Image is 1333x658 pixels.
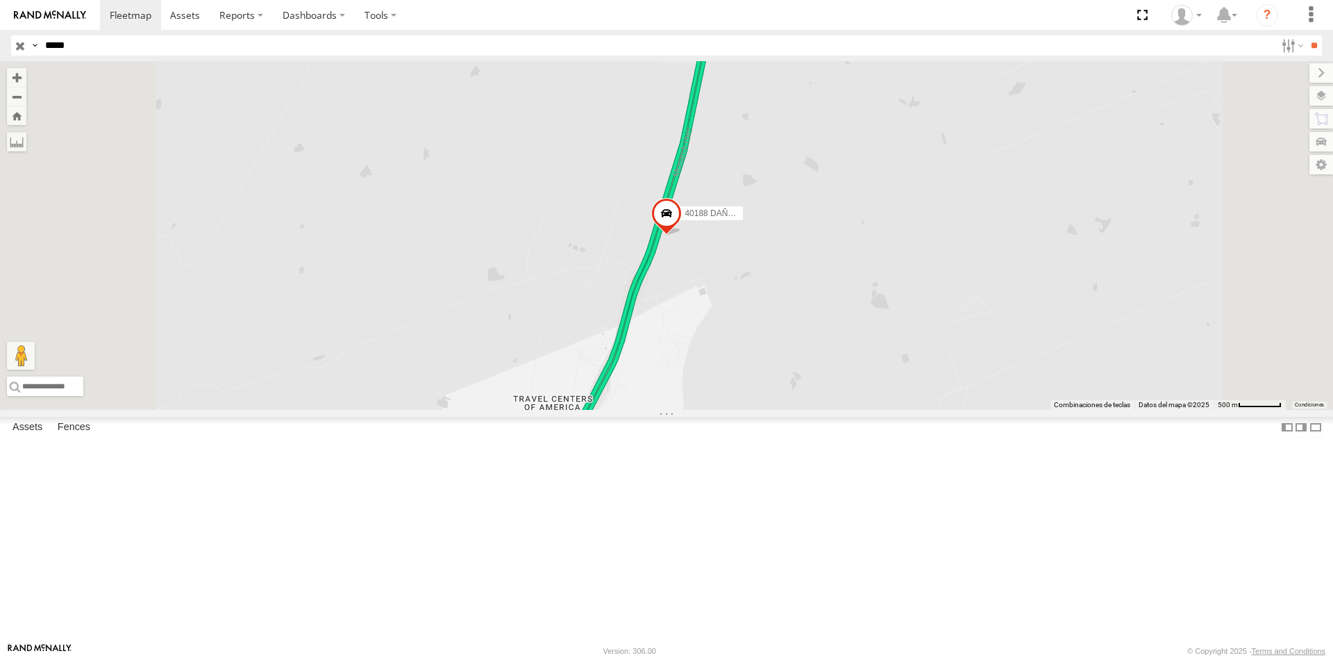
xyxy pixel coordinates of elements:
button: Combinaciones de teclas [1054,400,1130,410]
i: ? [1256,4,1278,26]
span: 40188 DAÑADO [685,209,746,219]
a: Terms and Conditions [1252,647,1325,655]
button: Zoom in [7,68,26,87]
img: rand-logo.svg [14,10,86,20]
label: Hide Summary Table [1309,417,1323,437]
label: Search Filter Options [1276,35,1306,56]
button: Escala del mapa: 500 m por 59 píxeles [1214,400,1286,410]
span: Datos del mapa ©2025 [1139,401,1209,409]
button: Zoom Home [7,106,26,125]
span: 500 m [1218,401,1238,409]
label: Assets [6,418,49,437]
label: Measure [7,132,26,151]
label: Fences [51,418,97,437]
label: Search Query [29,35,40,56]
button: Zoom out [7,87,26,106]
div: Version: 306.00 [603,647,656,655]
div: Juan Lopez [1166,5,1207,26]
label: Map Settings [1309,155,1333,174]
label: Dock Summary Table to the Right [1294,417,1308,437]
div: © Copyright 2025 - [1187,647,1325,655]
label: Dock Summary Table to the Left [1280,417,1294,437]
a: Condiciones (se abre en una nueva pestaña) [1295,402,1324,408]
button: Arrastra el hombrecito naranja al mapa para abrir Street View [7,342,35,370]
a: Visit our Website [8,644,72,658]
